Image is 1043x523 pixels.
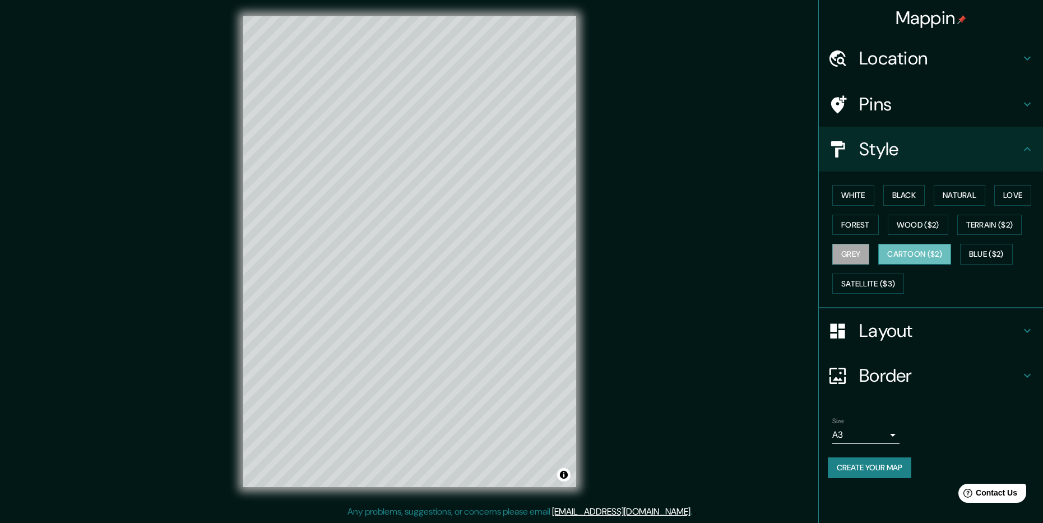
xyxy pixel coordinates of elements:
h4: Location [859,47,1021,70]
button: Terrain ($2) [957,215,1022,235]
div: Location [819,36,1043,81]
button: Wood ($2) [888,215,948,235]
h4: Style [859,138,1021,160]
button: Grey [832,244,869,265]
h4: Mappin [896,7,967,29]
div: Style [819,127,1043,172]
img: pin-icon.png [957,15,966,24]
div: Border [819,353,1043,398]
label: Size [832,416,844,426]
div: Pins [819,82,1043,127]
button: Create your map [828,457,911,478]
h4: Border [859,364,1021,387]
a: [EMAIL_ADDRESS][DOMAIN_NAME] [552,506,690,517]
div: . [694,505,696,519]
button: Forest [832,215,879,235]
button: Natural [934,185,985,206]
button: Cartoon ($2) [878,244,951,265]
h4: Layout [859,320,1021,342]
div: Layout [819,308,1043,353]
button: Toggle attribution [557,468,571,482]
h4: Pins [859,93,1021,115]
button: Black [883,185,925,206]
p: Any problems, suggestions, or concerns please email . [347,505,692,519]
button: Satellite ($3) [832,274,904,294]
div: . [692,505,694,519]
button: Love [994,185,1031,206]
iframe: Help widget launcher [943,479,1031,511]
button: White [832,185,874,206]
button: Blue ($2) [960,244,1013,265]
div: A3 [832,426,900,444]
